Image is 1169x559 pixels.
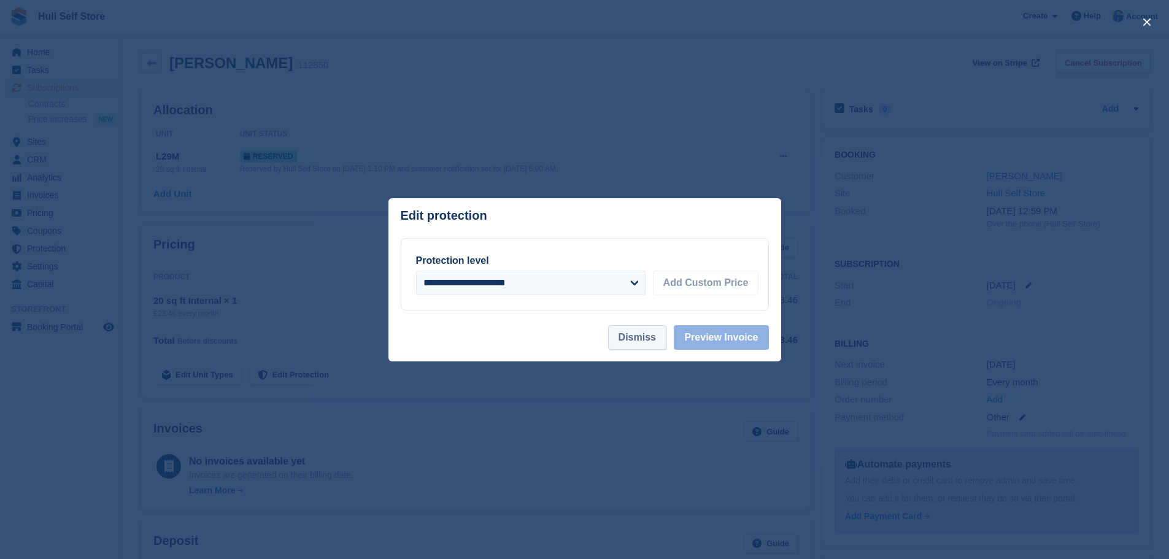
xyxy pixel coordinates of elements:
button: Preview Invoice [674,325,768,350]
button: Add Custom Price [653,271,759,295]
button: close [1137,12,1157,32]
p: Edit protection [401,209,487,223]
label: Protection level [416,255,489,266]
button: Dismiss [608,325,666,350]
